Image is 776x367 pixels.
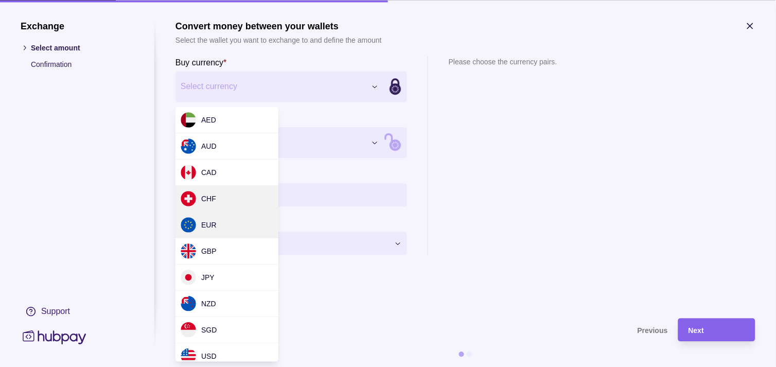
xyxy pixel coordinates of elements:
span: EUR [201,221,217,229]
img: ca [181,165,196,180]
span: CAD [201,168,217,177]
img: nz [181,296,196,311]
img: jp [181,270,196,285]
span: AED [201,116,216,124]
img: au [181,138,196,154]
img: ch [181,191,196,206]
span: USD [201,352,217,360]
img: ae [181,112,196,128]
img: gb [181,243,196,259]
img: eu [181,217,196,233]
span: JPY [201,273,215,282]
span: NZD [201,300,216,308]
span: CHF [201,195,216,203]
span: AUD [201,142,217,150]
img: us [181,348,196,364]
span: SGD [201,326,217,334]
span: GBP [201,247,217,255]
img: sg [181,322,196,338]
